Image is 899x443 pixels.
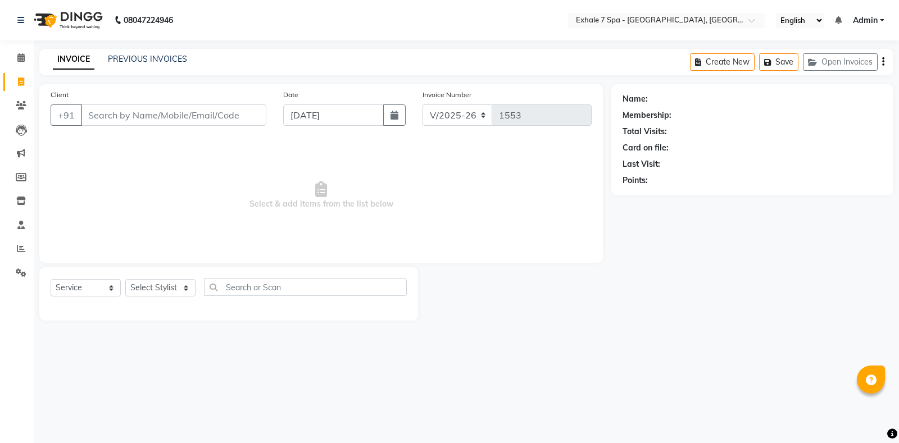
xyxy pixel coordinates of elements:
button: Create New [690,53,755,71]
a: PREVIOUS INVOICES [108,54,187,64]
input: Search or Scan [204,278,407,296]
input: Search by Name/Mobile/Email/Code [81,104,266,126]
a: INVOICE [53,49,94,70]
button: Open Invoices [803,53,878,71]
label: Client [51,90,69,100]
div: Total Visits: [623,126,667,138]
button: +91 [51,104,82,126]
div: Name: [623,93,648,105]
img: logo [29,4,106,36]
div: Membership: [623,109,671,121]
div: Points: [623,175,648,186]
b: 08047224946 [124,4,173,36]
span: Select & add items from the list below [51,139,592,252]
label: Date [283,90,298,100]
button: Save [759,53,798,71]
label: Invoice Number [423,90,471,100]
span: Admin [853,15,878,26]
div: Last Visit: [623,158,660,170]
div: Card on file: [623,142,669,154]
